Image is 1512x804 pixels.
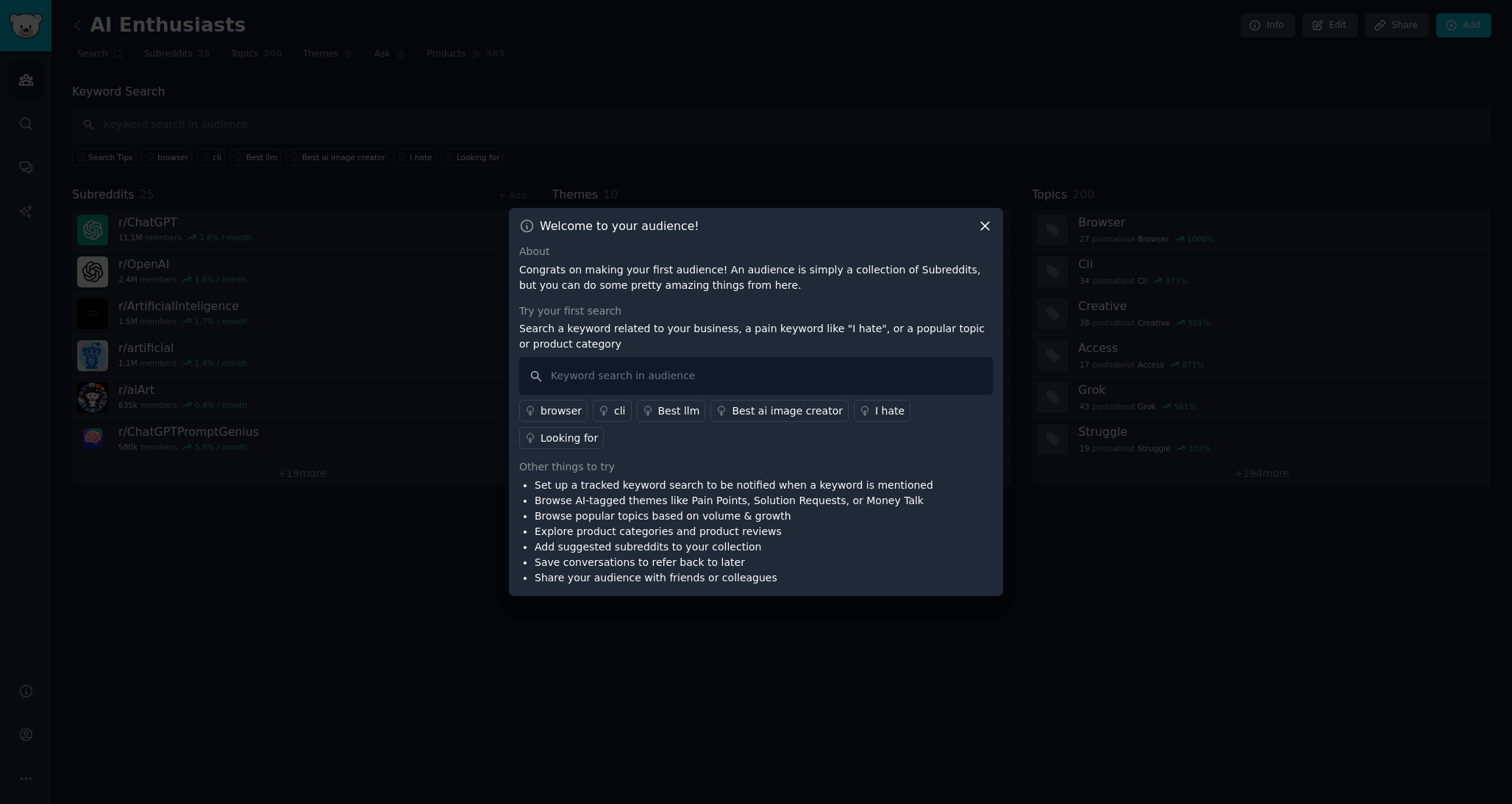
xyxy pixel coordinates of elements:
li: Add suggested subreddits to your collection [535,539,933,555]
div: cli [614,403,625,419]
li: Explore product categories and product reviews [535,524,933,539]
li: Set up a tracked keyword search to be notified when a keyword is mentioned [535,478,933,493]
li: Share your audience with friends or colleagues [535,570,933,586]
li: Browse popular topics based on volume & growth [535,509,933,524]
input: Keyword search in audience [519,357,993,395]
a: browser [519,400,588,422]
p: Congrats on making your first audience! An audience is simply a collection of Subreddits, but you... [519,262,993,293]
div: Best llm [658,403,700,419]
div: browser [541,403,582,419]
div: Other things to try [519,459,993,475]
div: About [519,244,993,259]
a: I hate [854,400,910,422]
a: Best ai image creator [710,400,849,422]
div: Best ai image creator [732,403,843,419]
div: Looking for [541,431,598,446]
li: Save conversations to refer back to later [535,555,933,570]
div: I hate [875,403,905,419]
li: Browse AI-tagged themes like Pain Points, Solution Requests, or Money Talk [535,493,933,509]
a: Looking for [519,427,604,449]
a: cli [593,400,631,422]
a: Best llm [637,400,706,422]
p: Search a keyword related to your business, a pain keyword like "I hate", or a popular topic or pr... [519,321,993,352]
div: Try your first search [519,304,993,319]
h3: Welcome to your audience! [540,218,699,234]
